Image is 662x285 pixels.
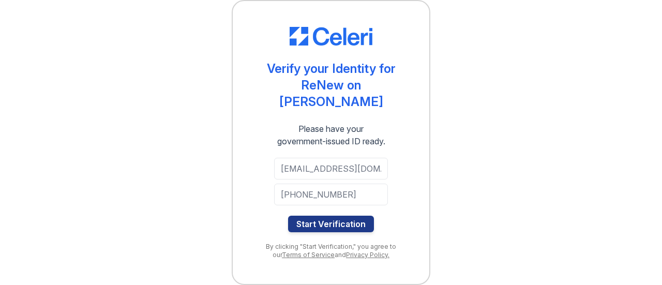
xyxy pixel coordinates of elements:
a: Privacy Policy. [346,251,389,259]
div: Verify your Identity for ReNew on [PERSON_NAME] [253,61,409,110]
div: Please have your government-issued ID ready. [259,123,404,147]
input: Phone [274,184,388,205]
input: Email [274,158,388,179]
div: By clicking "Start Verification," you agree to our and [253,243,409,259]
img: CE_Logo_Blue-a8612792a0a2168367f1c8372b55b34899dd931a85d93a1a3d3e32e68fde9ad4.png [290,27,372,46]
a: Terms of Service [282,251,335,259]
button: Start Verification [288,216,374,232]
